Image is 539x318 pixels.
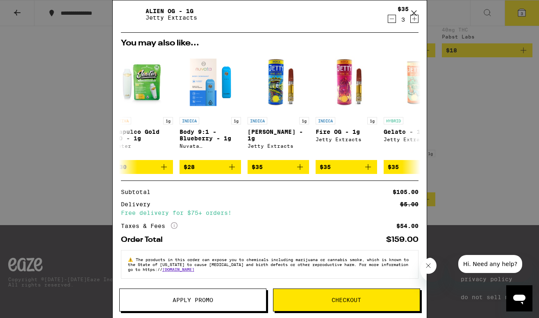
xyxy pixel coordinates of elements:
p: 1g [231,117,241,124]
a: Open page for King Louis - 1g from Jetty Extracts [248,52,309,160]
a: Alien OG - 1g [146,8,197,14]
span: The products in this order can expose you to chemicals including marijuana or cannabis smoke, whi... [128,257,409,272]
button: Add to bag [180,160,241,174]
div: Subtotal [121,189,156,195]
div: Jetty Extracts [248,143,309,149]
span: $28 [184,164,195,170]
span: $30 [116,164,127,170]
p: INDICA [248,117,267,124]
div: $159.00 [386,236,418,244]
button: Decrement [388,15,396,23]
div: Jeeter [111,143,173,149]
div: Order Total [121,236,168,244]
h2: You may also like... [121,39,418,47]
p: Body 9:1 - Blueberry - 1g [180,129,241,142]
p: INDICA [316,117,335,124]
div: Free delivery for $75+ orders! [121,210,418,216]
div: $54.00 [396,223,418,229]
div: Jetty Extracts [316,137,377,142]
img: Jeeter - Acapulco Gold AIO - 1g [111,52,173,113]
a: Open page for Body 9:1 - Blueberry - 1g from Nuvata (CA) [180,52,241,160]
p: 1g [367,117,377,124]
button: Add to bag [111,160,173,174]
button: Add to bag [384,160,445,174]
iframe: Button to launch messaging window [506,285,532,311]
span: Checkout [332,297,361,303]
img: Alien OG - 1g [121,3,144,26]
div: $5.00 [400,201,418,207]
button: Checkout [273,289,420,311]
a: Open page for Acapulco Gold AIO - 1g from Jeeter [111,52,173,160]
iframe: Close message [420,257,445,282]
img: Nuvata (CA) - Body 9:1 - Blueberry - 1g [180,52,241,113]
p: Fire OG - 1g [316,129,377,135]
button: Apply Promo [119,289,266,311]
p: 1g [163,117,173,124]
button: Add to bag [316,160,377,174]
div: Delivery [121,201,156,207]
div: Jetty Extracts [384,137,445,142]
div: 3 [398,16,409,23]
img: Jetty Extracts - Gelato - 1g [384,52,445,113]
p: Gelato - 1g [384,129,445,135]
button: Add to bag [248,160,309,174]
a: Open page for Fire OG - 1g from Jetty Extracts [316,52,377,160]
a: Open page for Gelato - 1g from Jetty Extracts [384,52,445,160]
p: INDICA [180,117,199,124]
a: [DOMAIN_NAME] [162,267,194,272]
span: $35 [320,164,331,170]
div: $105.00 [393,189,418,195]
img: Jetty Extracts - King Louis - 1g [248,52,309,113]
span: ⚠️ [128,257,136,262]
p: HYBRID [384,117,403,124]
p: [PERSON_NAME] - 1g [248,129,309,142]
div: $35 [398,6,409,12]
img: Jetty Extracts - Fire OG - 1g [316,52,377,113]
span: $35 [388,164,399,170]
p: 1g [299,117,309,124]
p: Jetty Extracts [146,14,197,21]
p: Acapulco Gold AIO - 1g [111,129,173,142]
div: Nuvata ([GEOGRAPHIC_DATA]) [180,143,241,149]
div: Taxes & Fees [121,222,177,230]
span: Apply Promo [173,297,213,303]
span: $35 [252,164,263,170]
iframe: Message from company [448,255,532,282]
